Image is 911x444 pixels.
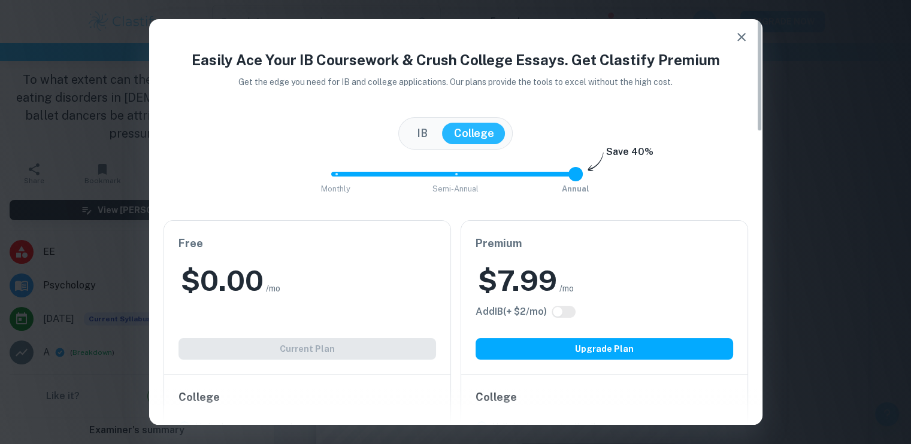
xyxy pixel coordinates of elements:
[405,123,440,144] button: IB
[164,49,748,71] h4: Easily Ace Your IB Coursework & Crush College Essays. Get Clastify Premium
[606,145,653,165] h6: Save 40%
[559,282,574,295] span: /mo
[442,123,506,144] button: College
[476,305,547,319] h6: Click to see all the additional IB features.
[181,261,264,300] h2: $ 0.00
[321,184,350,193] span: Monthly
[222,75,689,89] p: Get the edge you need for IB and college applications. Our plans provide the tools to excel witho...
[562,184,589,193] span: Annual
[476,338,733,360] button: Upgrade Plan
[476,235,733,252] h6: Premium
[432,184,479,193] span: Semi-Annual
[588,152,604,172] img: subscription-arrow.svg
[478,261,557,300] h2: $ 7.99
[178,235,436,252] h6: Free
[266,282,280,295] span: /mo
